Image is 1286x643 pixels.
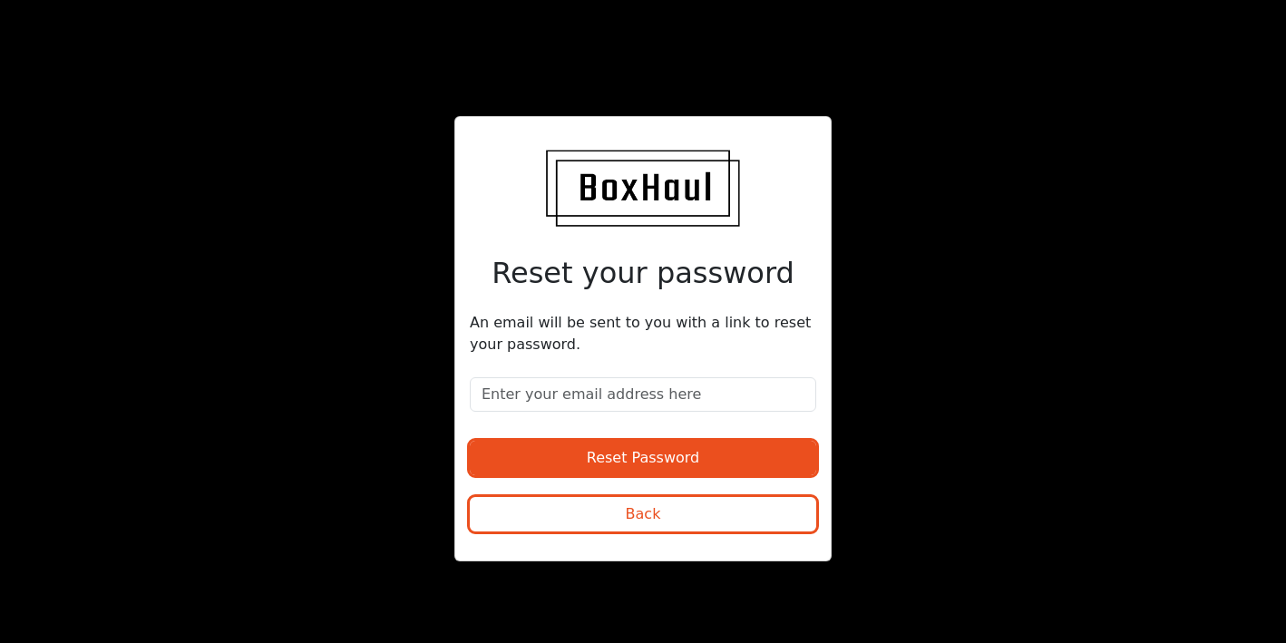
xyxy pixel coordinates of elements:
[470,497,816,531] button: Back
[546,150,740,227] img: BoxHaul
[470,256,816,290] h2: Reset your password
[470,377,816,412] input: Enter your email address here
[470,312,816,356] p: An email will be sent to you with a link to reset your password.
[470,509,816,526] a: Back
[470,441,816,475] button: Reset Password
